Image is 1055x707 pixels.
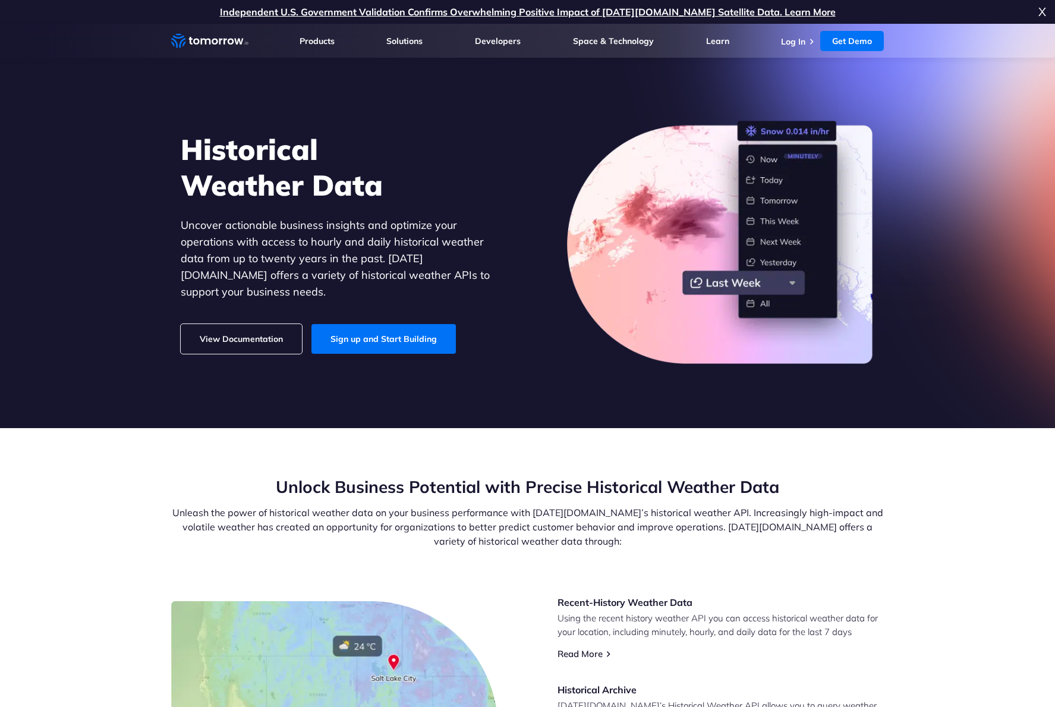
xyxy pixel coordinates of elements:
[171,476,884,498] h2: Unlock Business Potential with Precise Historical Weather Data
[311,324,456,354] a: Sign up and Start Building
[706,36,729,46] a: Learn
[181,217,508,300] p: Uncover actionable business insights and optimize your operations with access to hourly and daily...
[386,36,423,46] a: Solutions
[558,648,603,659] a: Read More
[475,36,521,46] a: Developers
[300,36,335,46] a: Products
[573,36,654,46] a: Space & Technology
[820,31,884,51] a: Get Demo
[181,131,508,203] h1: Historical Weather Data
[781,36,805,47] a: Log In
[567,121,875,365] img: historical-weather-data.png.webp
[558,596,884,609] h3: Recent-History Weather Data
[181,324,302,354] a: View Documentation
[558,683,884,696] h3: Historical Archive
[220,6,836,18] a: Independent U.S. Government Validation Confirms Overwhelming Positive Impact of [DATE][DOMAIN_NAM...
[171,32,248,50] a: Home link
[558,611,884,639] p: Using the recent history weather API you can access historical weather data for your location, in...
[171,505,884,548] p: Unleash the power of historical weather data on your business performance with [DATE][DOMAIN_NAME...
